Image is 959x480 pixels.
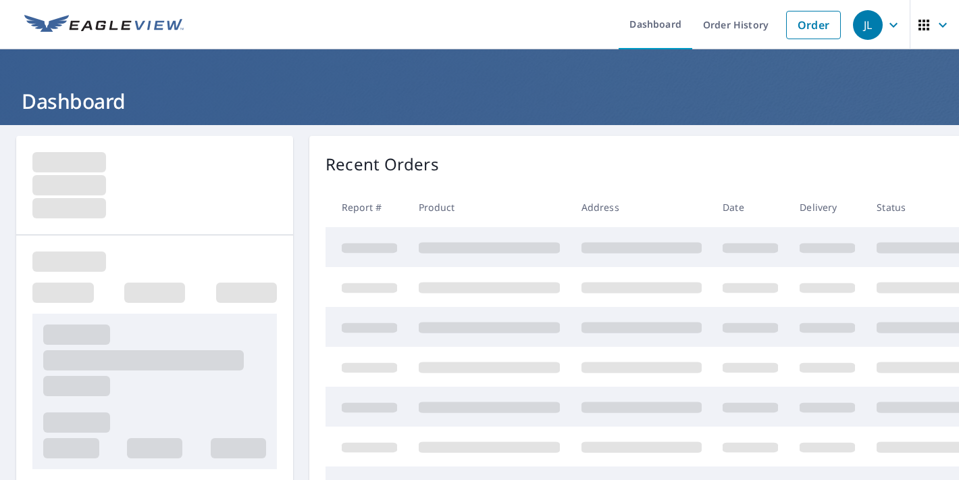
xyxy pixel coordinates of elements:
[786,11,841,39] a: Order
[16,87,943,115] h1: Dashboard
[712,187,789,227] th: Date
[326,152,439,176] p: Recent Orders
[571,187,712,227] th: Address
[853,10,883,40] div: JL
[24,15,184,35] img: EV Logo
[789,187,866,227] th: Delivery
[326,187,408,227] th: Report #
[408,187,571,227] th: Product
